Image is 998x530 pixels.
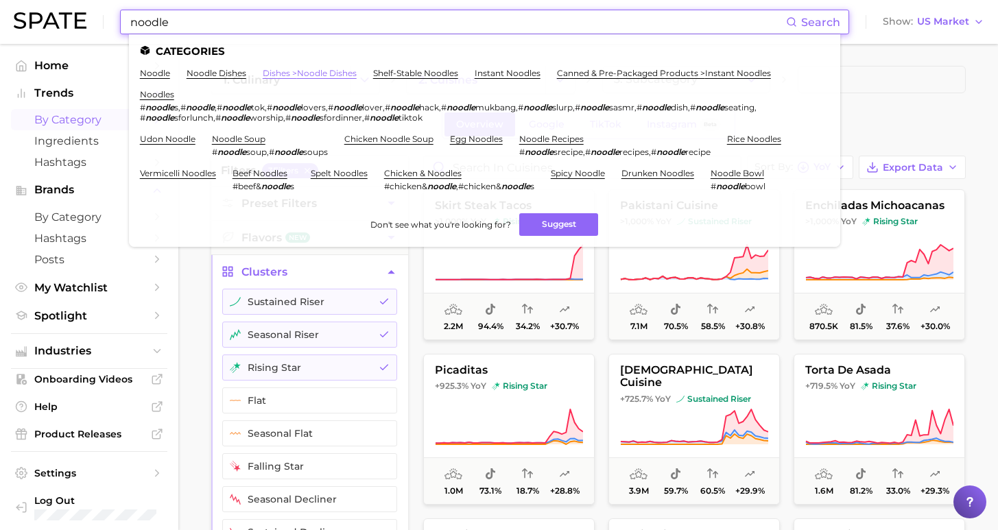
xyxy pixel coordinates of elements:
[11,341,167,361] button: Industries
[384,168,462,178] a: chicken & noodles
[700,486,725,496] span: 60.5%
[716,181,745,191] em: noodle
[140,112,145,123] span: #
[849,322,872,331] span: 81.5%
[301,102,326,112] span: lovers
[727,134,781,144] a: rice noodles
[11,180,167,200] button: Brands
[174,112,213,123] span: sforlunch
[11,130,167,152] a: Ingredients
[886,486,910,496] span: 33.0%
[34,113,144,126] span: by Category
[475,102,516,112] span: mukbang
[711,168,764,178] a: noodle bowl
[272,102,301,112] em: noodle
[849,486,872,496] span: 81.2%
[551,168,605,178] a: spicy noodle
[140,89,174,99] a: noodles
[519,213,598,236] button: Suggest
[303,147,328,157] span: soups
[11,109,167,130] a: by Category
[211,255,408,289] button: Clusters
[222,486,397,512] button: seasonal decliner
[676,394,751,405] span: sustained riser
[809,322,838,331] span: 870.5k
[670,302,681,318] span: popularity share: TikTok
[585,147,591,157] span: #
[794,189,965,340] button: enchiladas michoacanas>1,000% YoYrising starrising star870.5k81.5%37.6%+30.0%
[34,428,144,440] span: Product Releases
[637,102,642,112] span: #
[11,206,167,228] a: by Category
[344,134,433,144] a: chicken noodle soup
[630,302,647,318] span: average monthly popularity: High Popularity
[892,302,903,318] span: popularity convergence: Low Convergence
[444,486,462,496] span: 1.0m
[11,277,167,298] a: My Watchlist
[929,466,940,483] span: popularity predicted growth: Likely
[724,102,755,112] span: seating
[655,394,671,405] span: YoY
[233,168,287,178] a: beef noodles
[685,147,711,157] span: recipe
[707,466,718,483] span: popularity convergence: High Convergence
[230,296,241,307] img: sustained riser
[34,400,144,413] span: Help
[929,302,940,318] span: popularity predicted growth: Likely
[530,181,534,191] span: s
[217,102,222,112] span: #
[34,467,144,479] span: Settings
[676,395,685,403] img: sustained riser
[320,112,362,123] span: sfordinner
[34,373,144,385] span: Onboarding Videos
[892,466,903,483] span: popularity convergence: Low Convergence
[444,302,462,318] span: average monthly popularity: Medium Popularity
[518,102,523,112] span: #
[291,112,320,123] em: noodle
[522,302,533,318] span: popularity convergence: Low Convergence
[805,381,837,391] span: +719.5%
[423,189,595,340] button: skirt steak tacos>1,000% YoYrising starrising star2.2m94.4%34.2%+30.7%
[34,345,144,357] span: Industries
[251,102,265,112] span: tok
[373,68,458,78] a: shelf-stable noodles
[34,210,144,224] span: by Category
[328,102,333,112] span: #
[444,322,463,331] span: 2.2m
[862,216,918,227] span: rising star
[519,147,711,157] div: , ,
[222,322,397,348] button: seasonal riser
[11,83,167,104] button: Trends
[575,102,580,112] span: #
[519,147,525,157] span: #
[735,486,764,496] span: +29.9%
[222,289,397,315] button: sustained riser
[269,147,274,157] span: #
[399,112,423,123] span: tiktok
[215,112,221,123] span: #
[883,18,913,25] span: Show
[285,112,291,123] span: #
[34,232,144,245] span: Hashtags
[230,428,241,439] img: seasonal flat
[140,168,216,178] a: vermicelli noodles
[385,102,390,112] span: #
[700,322,724,331] span: 58.5%
[608,354,780,505] button: [DEMOGRAPHIC_DATA] cuisine+725.7% YoYsustained risersustained riser3.9m59.7%60.5%+29.9%
[390,102,419,112] em: noodle
[862,217,870,226] img: rising star
[364,112,370,123] span: #
[424,364,594,376] span: picaditas
[11,228,167,249] a: Hashtags
[656,147,685,157] em: noodle
[261,181,290,191] em: noodle
[447,102,475,112] em: noodle
[11,396,167,417] a: Help
[525,147,554,157] em: noodle
[34,494,156,507] span: Log Out
[552,102,573,112] span: slurp
[11,249,167,270] a: Posts
[34,156,144,169] span: Hashtags
[11,152,167,173] a: Hashtags
[516,486,538,496] span: 18.7%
